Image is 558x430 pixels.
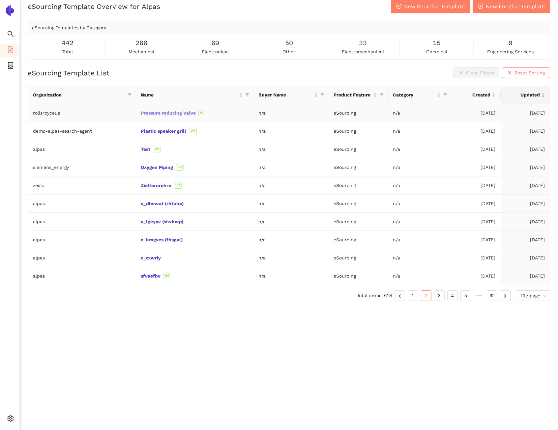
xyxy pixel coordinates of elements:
[451,231,501,249] td: [DATE]
[253,267,328,285] td: n/a
[487,290,497,301] li: 62
[253,213,328,231] td: n/a
[442,90,449,100] span: filter
[451,104,501,122] td: [DATE]
[285,38,293,48] span: 50
[388,213,451,231] td: n/a
[33,91,125,98] span: Organization
[282,48,295,55] span: other
[328,267,388,285] td: eSourcing
[501,176,550,195] td: [DATE]
[451,249,501,267] td: [DATE]
[388,195,451,213] td: n/a
[28,176,135,195] td: zeiss
[451,267,501,285] td: [DATE]
[62,38,73,48] span: 442
[128,93,132,97] span: filter
[328,213,388,231] td: eSourcing
[451,122,501,140] td: [DATE]
[176,164,184,171] span: V2
[129,48,154,55] span: mechanical
[474,290,484,301] li: Next 5 Pages
[501,267,550,285] td: [DATE]
[7,413,14,426] span: setting
[451,176,501,195] td: [DATE]
[388,158,451,176] td: n/a
[393,91,436,98] span: Category
[28,68,109,78] h2: eSourcing Template List
[253,158,328,176] td: n/a
[253,231,328,249] td: n/a
[388,104,451,122] td: n/a
[28,231,135,249] td: alpas
[253,195,328,213] td: n/a
[253,176,328,195] td: n/a
[451,158,501,176] td: [DATE]
[451,86,501,104] th: this column's title is Created,this column is sortable
[500,290,511,301] button: right
[451,140,501,158] td: [DATE]
[461,291,471,301] a: 5
[253,122,328,140] td: n/a
[501,104,550,122] td: [DATE]
[520,291,546,301] span: 10 / page
[28,158,135,176] td: siemens_energy
[501,213,550,231] td: [DATE]
[404,2,465,11] span: New Shortlist Template
[28,2,160,11] h2: eSourcing Template Overview for Alpas
[328,104,388,122] td: eSourcing
[501,249,550,267] td: [DATE]
[7,44,14,57] span: file-add
[328,249,388,267] td: eSourcing
[342,48,384,55] span: electromechanical
[478,4,483,10] span: plus-circle
[509,38,513,48] span: 9
[357,290,392,301] li: Total items: 619
[135,38,147,48] span: 266
[135,86,253,104] th: this column's title is Name,this column is sortable
[378,90,385,100] span: filter
[451,195,501,213] td: [DATE]
[174,182,182,189] span: V2
[443,93,447,97] span: filter
[501,158,550,176] td: [DATE]
[408,290,418,301] li: 1
[202,48,229,55] span: electronical
[258,91,313,98] span: Buyer Name
[253,104,328,122] td: n/a
[328,158,388,176] td: eSourcing
[28,195,135,213] td: alpas
[163,273,171,279] span: V2
[486,2,545,11] span: New Longlist Template
[245,93,249,97] span: filter
[426,48,447,55] span: chemical
[359,38,367,48] span: 33
[141,91,238,98] span: Name
[514,69,545,76] span: Reset Sorting
[334,91,372,98] span: Product Feature
[434,290,445,301] li: 3
[506,91,540,98] span: Updated
[388,86,451,104] th: this column's title is Category,this column is sortable
[451,213,501,231] td: [DATE]
[253,249,328,267] td: n/a
[500,290,511,301] li: Next Page
[28,213,135,231] td: alpas
[32,25,106,30] span: eSourcing Templates by Category
[320,93,324,97] span: filter
[398,294,402,298] span: left
[211,38,219,48] span: 69
[487,48,534,55] span: engineering services
[328,231,388,249] td: eSourcing
[328,195,388,213] td: eSourcing
[421,291,431,301] a: 2
[328,122,388,140] td: eSourcing
[388,176,451,195] td: n/a
[501,122,550,140] td: [DATE]
[501,231,550,249] td: [DATE]
[501,140,550,158] td: [DATE]
[456,91,490,98] span: Created
[5,5,15,16] img: Logo
[244,90,250,100] span: filter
